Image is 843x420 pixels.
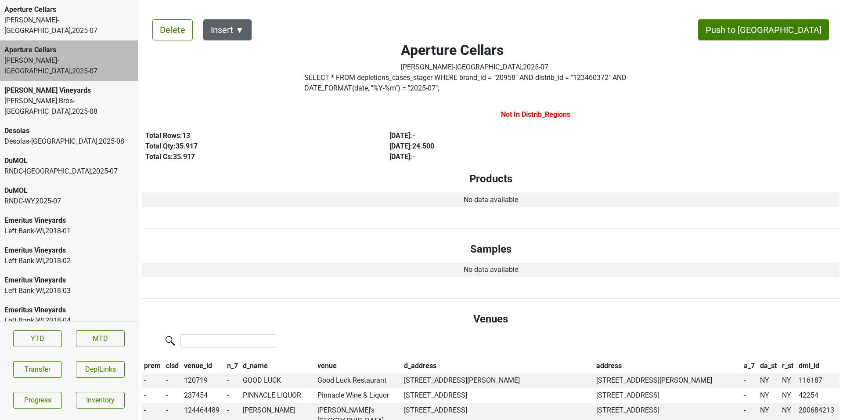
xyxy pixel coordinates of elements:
td: NY [780,373,796,388]
a: YTD [13,330,62,347]
button: DeplLinks [76,361,125,378]
div: Desolas [4,126,133,136]
th: n_7: activate to sort column ascending [225,358,241,373]
div: RNDC-[GEOGRAPHIC_DATA] , 2025 - 07 [4,166,133,177]
td: Good Luck Restaurant [315,373,402,388]
th: venue: activate to sort column ascending [315,358,402,373]
td: NY [758,373,780,388]
td: NY [758,388,780,403]
div: Total Qty: 35.917 [145,141,369,152]
th: d_name: activate to sort column ascending [241,358,316,373]
div: DuMOL [4,156,133,166]
td: - [142,373,164,388]
td: GOOD LUCK [241,373,316,388]
td: - [742,388,758,403]
th: r_st: activate to sort column ascending [780,358,796,373]
div: [DATE] : - [389,130,613,141]
label: Not In Distrib_Regions [501,109,570,120]
div: Total Cs: 35.917 [145,152,369,162]
div: [PERSON_NAME]-[GEOGRAPHIC_DATA] , 2025 - 07 [4,15,133,36]
h2: Aperture Cellars [401,42,548,58]
div: [DATE] : 24.500 [389,141,613,152]
div: Emeritus Vineyards [4,245,133,256]
a: Inventory [76,392,125,409]
th: da_st: activate to sort column ascending [758,358,780,373]
div: Emeritus Vineyards [4,215,133,226]
td: No data available [142,192,839,207]
td: Pinnacle Wine & Liquor [315,388,402,403]
h4: Venues [149,313,832,326]
th: prem: activate to sort column descending [142,358,164,373]
div: Aperture Cellars [4,45,133,55]
th: address: activate to sort column ascending [594,358,742,373]
td: [STREET_ADDRESS] [594,388,742,403]
td: [STREET_ADDRESS][PERSON_NAME] [402,373,594,388]
th: venue_id: activate to sort column ascending [182,358,225,373]
button: Transfer [13,361,62,378]
div: Left Bank-WI , 2018 - 04 [4,315,133,326]
td: - [742,373,758,388]
td: - [225,373,241,388]
button: Insert ▼ [203,19,252,40]
div: Desolas-[GEOGRAPHIC_DATA] , 2025 - 08 [4,136,133,147]
td: NY [780,388,796,403]
div: Aperture Cellars [4,4,133,15]
th: clsd: activate to sort column ascending [164,358,182,373]
td: 42254 [796,388,839,403]
th: a_7: activate to sort column ascending [742,358,758,373]
td: - [164,388,182,403]
th: dml_id: activate to sort column ascending [796,358,839,373]
h4: Products [149,173,832,185]
td: - [225,388,241,403]
td: No data available [142,263,839,278]
td: 237454 [182,388,225,403]
div: [DATE] : - [389,152,613,162]
a: Progress [13,392,62,409]
div: Emeritus Vineyards [4,305,133,315]
button: Delete [152,19,193,40]
td: [STREET_ADDRESS][PERSON_NAME] [594,373,742,388]
div: Emeritus Vineyards [4,275,133,286]
button: Push to [GEOGRAPHIC_DATA] [698,19,829,40]
div: [PERSON_NAME] Bros-[GEOGRAPHIC_DATA] , 2025 - 08 [4,96,133,117]
td: - [142,388,164,403]
a: MTD [76,330,125,347]
div: [PERSON_NAME]-[GEOGRAPHIC_DATA] , 2025 - 07 [401,62,548,72]
td: 120719 [182,373,225,388]
div: [PERSON_NAME] Vineyards [4,85,133,96]
th: d_address: activate to sort column ascending [402,358,594,373]
div: [PERSON_NAME]-[GEOGRAPHIC_DATA] , 2025 - 07 [4,55,133,76]
div: Left Bank-WI , 2018 - 02 [4,256,133,266]
td: PINNACLE LIQUOR [241,388,316,403]
td: [STREET_ADDRESS] [402,388,594,403]
div: Left Bank-WI , 2018 - 03 [4,286,133,296]
td: 116187 [796,373,839,388]
label: Click to copy query [304,72,646,94]
h4: Samples [149,243,832,256]
td: - [164,373,182,388]
div: DuMOL [4,185,133,196]
div: Left Bank-WI , 2018 - 01 [4,226,133,236]
div: Total Rows: 13 [145,130,369,141]
div: RNDC-WY , 2025 - 07 [4,196,133,206]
